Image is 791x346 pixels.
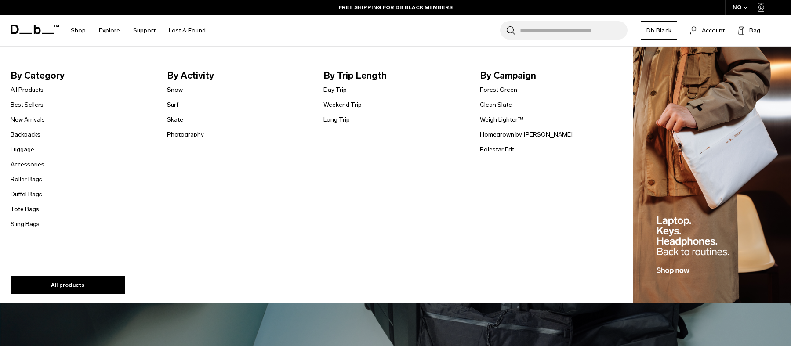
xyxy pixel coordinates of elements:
span: By Campaign [480,68,622,83]
a: Shop [71,15,86,46]
a: FREE SHIPPING FOR DB BLACK MEMBERS [339,4,453,11]
a: Weigh Lighter™ [480,115,523,124]
a: Polestar Edt. [480,145,515,154]
span: By Category [11,68,153,83]
a: Weekend Trip [323,100,362,109]
a: Forest Green [480,85,517,94]
a: All products [11,276,125,294]
a: Lost & Found [169,15,206,46]
a: Day Trip [323,85,347,94]
span: Account [702,26,725,35]
img: Db [633,47,791,303]
button: Bag [738,25,760,36]
a: Support [133,15,156,46]
nav: Main Navigation [64,15,212,46]
a: Backpacks [11,130,40,139]
a: Roller Bags [11,175,42,184]
a: New Arrivals [11,115,45,124]
a: Skate [167,115,183,124]
a: Homegrown by [PERSON_NAME] [480,130,573,139]
a: Luggage [11,145,34,154]
a: Surf [167,100,178,109]
a: Sling Bags [11,220,40,229]
a: Duffel Bags [11,190,42,199]
a: Accessories [11,160,44,169]
a: Long Trip [323,115,350,124]
a: Account [690,25,725,36]
a: Snow [167,85,183,94]
a: Clean Slate [480,100,512,109]
a: Explore [99,15,120,46]
a: Photography [167,130,204,139]
a: Db Black [641,21,677,40]
a: All Products [11,85,44,94]
span: By Activity [167,68,309,83]
span: By Trip Length [323,68,466,83]
span: Bag [749,26,760,35]
a: Tote Bags [11,205,39,214]
a: Best Sellers [11,100,44,109]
